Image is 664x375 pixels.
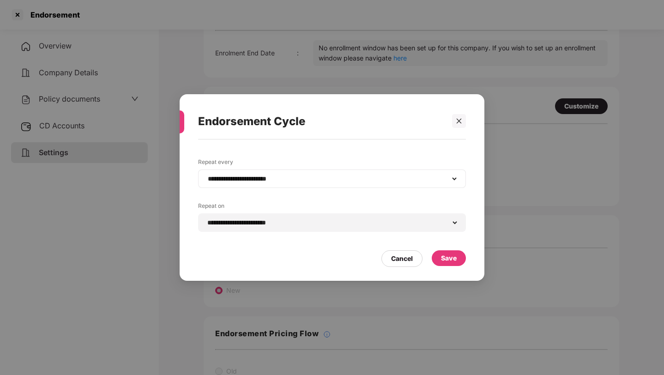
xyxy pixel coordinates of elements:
[198,103,444,139] div: Endorsement Cycle
[198,158,466,169] label: Repeat every
[198,202,466,213] label: Repeat on
[441,253,457,263] div: Save
[456,118,462,124] span: close
[391,254,413,264] div: Cancel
